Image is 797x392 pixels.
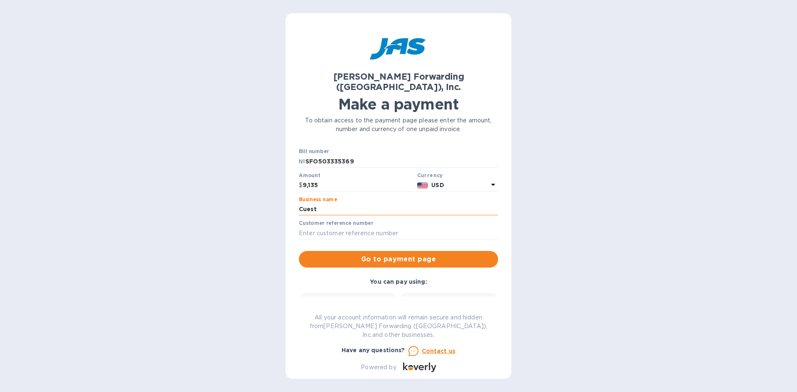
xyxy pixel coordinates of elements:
[306,155,498,168] input: Enter bill number
[422,348,456,354] u: Contact us
[431,182,444,188] b: USD
[299,181,303,190] p: $
[299,197,337,202] label: Business name
[306,254,491,264] span: Go to payment page
[299,203,498,216] input: Enter business name
[299,313,498,339] p: All your account information will remain secure and hidden from [PERSON_NAME] Forwarding ([GEOGRA...
[417,183,428,188] img: USD
[299,251,498,268] button: Go to payment page
[299,227,498,239] input: Enter customer reference number
[299,221,373,226] label: Customer reference number
[417,172,443,178] b: Currency
[299,149,329,154] label: Bill number
[303,179,414,192] input: 0.00
[299,116,498,134] p: To obtain access to the payment page please enter the amount, number and currency of one unpaid i...
[299,95,498,113] h1: Make a payment
[361,363,396,372] p: Powered by
[299,157,306,166] p: №
[342,347,405,353] b: Have any questions?
[370,278,427,285] b: You can pay using:
[299,173,320,178] label: Amount
[333,71,464,92] b: [PERSON_NAME] Forwarding ([GEOGRAPHIC_DATA]), Inc.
